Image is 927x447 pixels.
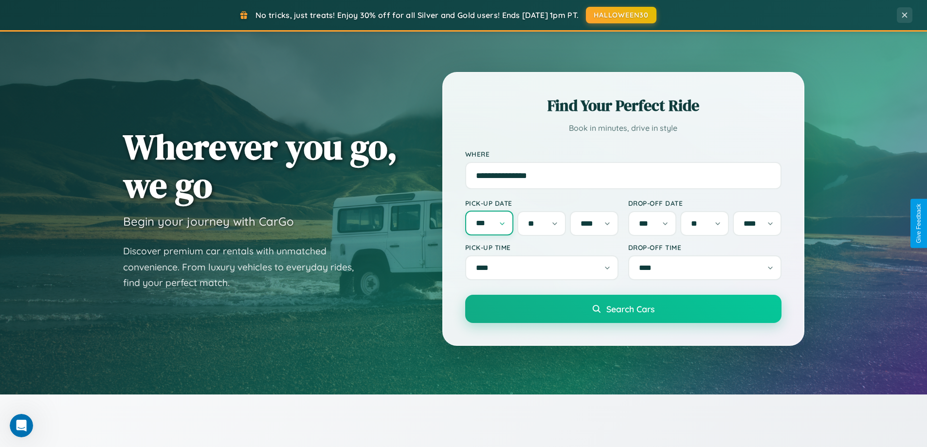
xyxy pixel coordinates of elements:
button: HALLOWEEN30 [586,7,656,23]
label: Pick-up Date [465,199,618,207]
iframe: Intercom live chat [10,414,33,437]
h2: Find Your Perfect Ride [465,95,782,116]
div: Give Feedback [915,204,922,243]
h1: Wherever you go, we go [123,127,398,204]
label: Where [465,150,782,158]
p: Book in minutes, drive in style [465,121,782,135]
label: Drop-off Time [628,243,782,251]
label: Pick-up Time [465,243,618,251]
h3: Begin your journey with CarGo [123,214,294,229]
span: Search Cars [606,304,654,314]
span: No tricks, just treats! Enjoy 30% off for all Silver and Gold users! Ends [DATE] 1pm PT. [255,10,579,20]
label: Drop-off Date [628,199,782,207]
p: Discover premium car rentals with unmatched convenience. From luxury vehicles to everyday rides, ... [123,243,366,291]
button: Search Cars [465,295,782,323]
